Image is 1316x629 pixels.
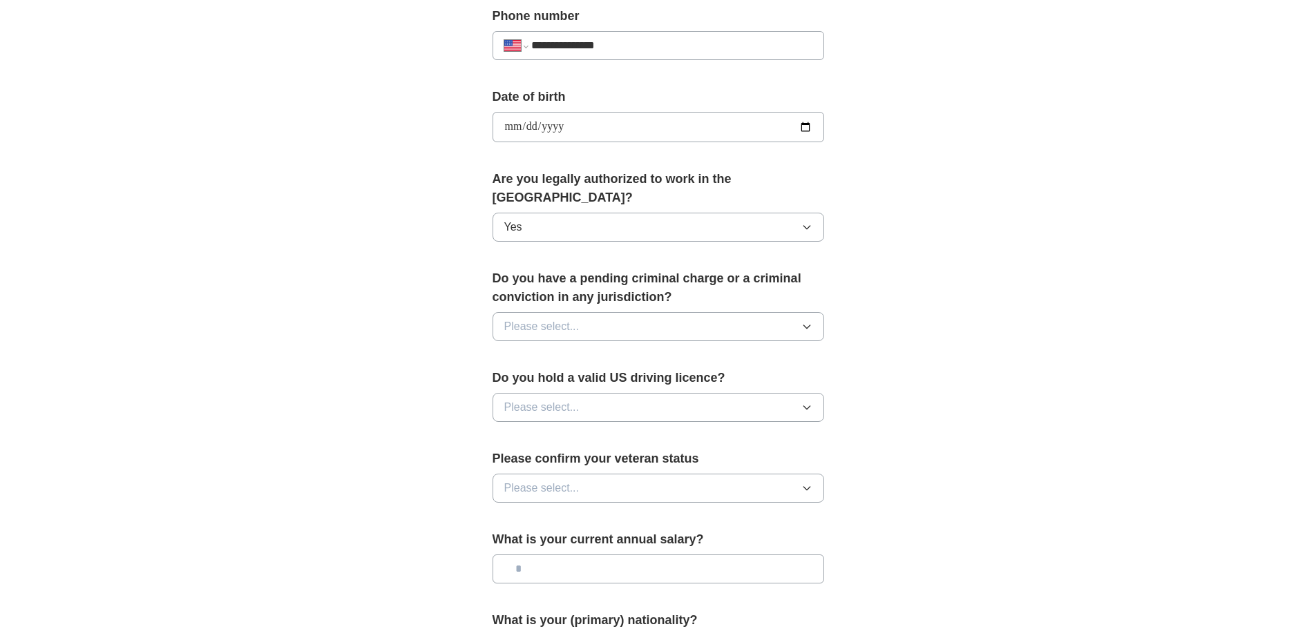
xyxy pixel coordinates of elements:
label: What is your current annual salary? [493,530,824,549]
button: Please select... [493,393,824,422]
button: Please select... [493,312,824,341]
label: Do you have a pending criminal charge or a criminal conviction in any jurisdiction? [493,269,824,307]
span: Please select... [504,399,580,416]
label: Are you legally authorized to work in the [GEOGRAPHIC_DATA]? [493,170,824,207]
button: Yes [493,213,824,242]
label: Please confirm your veteran status [493,449,824,468]
label: Phone number [493,7,824,26]
label: Date of birth [493,88,824,106]
span: Yes [504,219,522,235]
button: Please select... [493,474,824,503]
span: Please select... [504,318,580,335]
span: Please select... [504,480,580,496]
label: Do you hold a valid US driving licence? [493,369,824,387]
